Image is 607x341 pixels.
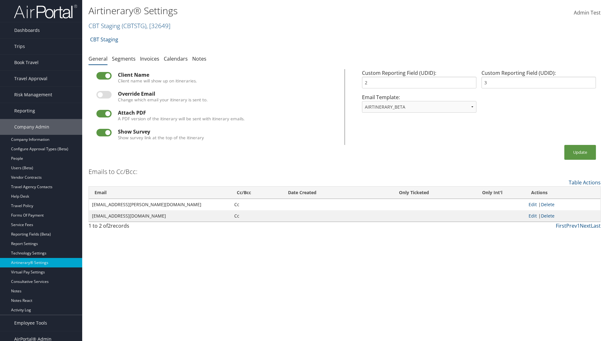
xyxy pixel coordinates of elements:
a: Invoices [140,55,159,62]
div: Override Email [118,91,337,97]
a: Prev [566,222,577,229]
td: | [525,210,600,222]
th: Date Created: activate to sort column ascending [282,187,369,199]
a: CBT Staging [89,21,170,30]
div: Custom Reporting Field (UDID): [359,69,479,93]
a: Segments [112,55,136,62]
span: 2 [108,222,111,229]
td: [EMAIL_ADDRESS][DOMAIN_NAME] [89,210,231,222]
a: Edit [529,213,537,219]
span: Admin Test [574,9,601,16]
label: Show survey link at the top of the itinerary [118,135,204,141]
th: Cc/Bcc: activate to sort column ascending [231,187,282,199]
div: Custom Reporting Field (UDID): [479,69,598,93]
td: Cc [231,199,282,210]
span: Employee Tools [14,315,47,331]
label: Client name will show up on itineraries. [118,78,197,84]
span: Reporting [14,103,35,119]
label: Change which email your itinerary is sent to. [118,97,208,103]
th: Email: activate to sort column ascending [89,187,231,199]
th: Actions [525,187,600,199]
span: ( CBTSTG ) [122,21,146,30]
div: 1 to 2 of records [89,222,213,233]
div: Client Name [118,72,337,78]
a: Next [580,222,591,229]
a: Notes [192,55,206,62]
span: , [ 32649 ] [146,21,170,30]
a: Delete [541,213,555,219]
td: [EMAIL_ADDRESS][PERSON_NAME][DOMAIN_NAME] [89,199,231,210]
td: Cc [231,210,282,222]
a: Last [591,222,601,229]
a: Table Actions [569,179,601,186]
a: First [556,222,566,229]
span: Trips [14,39,25,54]
a: Admin Test [574,3,601,23]
span: Dashboards [14,22,40,38]
a: General [89,55,107,62]
div: Show Survey [118,129,337,135]
td: | [525,199,600,210]
a: Calendars [164,55,188,62]
img: airportal-logo.png [14,4,77,19]
button: Update [564,145,596,160]
span: Company Admin [14,119,49,135]
th: Only Int'l: activate to sort column ascending [459,187,525,199]
label: A PDF version of the itinerary will be sent with itinerary emails. [118,116,245,122]
a: 1 [577,222,580,229]
h1: Airtinerary® Settings [89,4,430,17]
span: Travel Approval [14,71,47,87]
a: CBT Staging [90,33,118,46]
div: Email Template: [359,93,479,118]
a: Delete [541,201,555,207]
h3: Emails to Cc/Bcc: [89,167,138,176]
a: Edit [529,201,537,207]
div: Attach PDF [118,110,337,116]
span: Risk Management [14,87,52,103]
th: Only Ticketed: activate to sort column ascending [369,187,459,199]
span: Book Travel [14,55,39,70]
